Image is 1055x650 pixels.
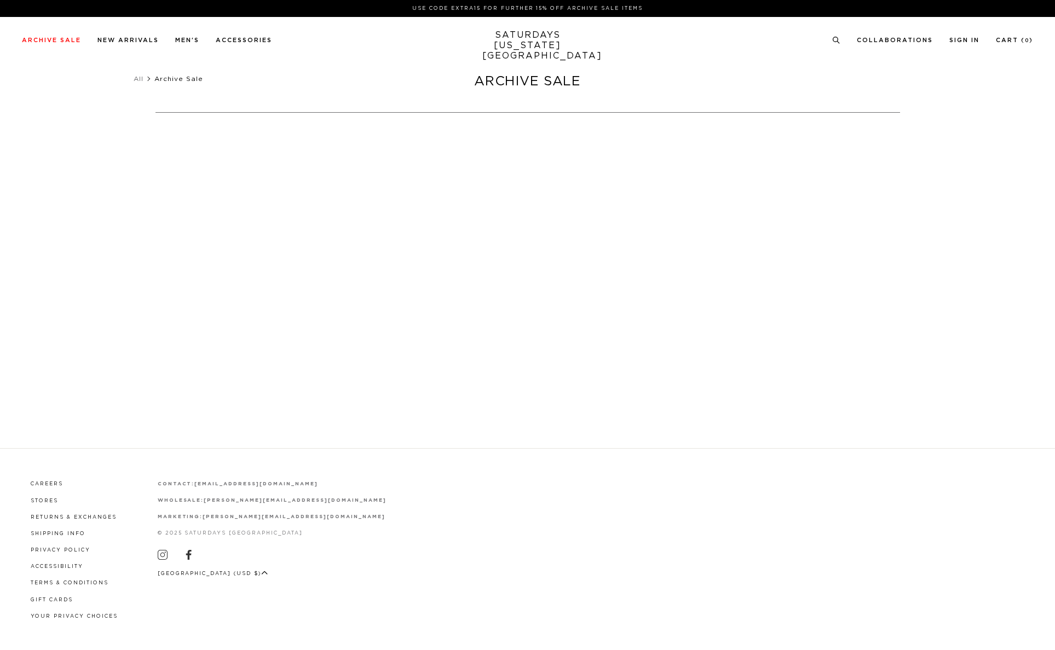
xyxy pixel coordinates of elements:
a: Archive Sale [22,37,81,43]
a: Gift Cards [31,597,73,602]
a: SATURDAYS[US_STATE][GEOGRAPHIC_DATA] [482,30,573,61]
strong: contact: [158,481,195,486]
small: 0 [1025,38,1029,43]
a: All [134,76,143,82]
a: [PERSON_NAME][EMAIL_ADDRESS][DOMAIN_NAME] [203,514,385,519]
a: Accessories [216,37,272,43]
a: Men's [175,37,199,43]
a: Terms & Conditions [31,581,108,585]
a: Your privacy choices [31,614,118,619]
a: Returns & Exchanges [31,515,117,520]
a: Cart (0) [996,37,1033,43]
a: Careers [31,481,63,486]
a: New Arrivals [97,37,159,43]
a: [EMAIL_ADDRESS][DOMAIN_NAME] [194,481,318,486]
p: © 2025 Saturdays [GEOGRAPHIC_DATA] [158,529,387,537]
strong: wholesale: [158,498,204,503]
a: Collaborations [857,37,933,43]
a: Accessibility [31,564,83,569]
a: [PERSON_NAME][EMAIL_ADDRESS][DOMAIN_NAME] [204,498,386,503]
a: Stores [31,498,58,503]
p: Use Code EXTRA15 for Further 15% Off Archive Sale Items [26,4,1029,13]
a: Sign In [949,37,979,43]
button: [GEOGRAPHIC_DATA] (USD $) [158,570,268,578]
strong: marketing: [158,514,203,519]
a: Shipping Info [31,531,85,536]
span: Archive Sale [154,76,203,82]
a: Privacy Policy [31,548,90,553]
